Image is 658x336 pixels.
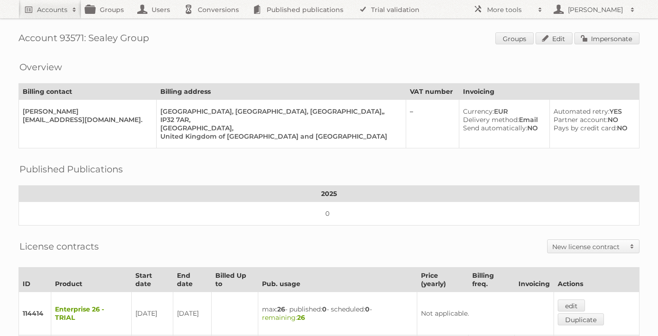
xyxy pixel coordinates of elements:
[160,124,399,132] div: [GEOGRAPHIC_DATA],
[554,107,609,116] span: Automated retry:
[558,299,585,312] a: edit
[212,268,258,292] th: Billed Up to
[173,292,211,335] td: [DATE]
[459,84,640,100] th: Invoicing
[566,5,626,14] h2: [PERSON_NAME]
[131,292,173,335] td: [DATE]
[19,84,157,100] th: Billing contact
[548,240,639,253] a: New license contract
[574,32,640,44] a: Impersonate
[51,268,132,292] th: Product
[554,107,632,116] div: YES
[463,124,527,132] span: Send automatically:
[417,268,468,292] th: Price (yearly)
[515,268,554,292] th: Invoicing
[554,124,632,132] div: NO
[417,292,554,335] td: Not applicable.
[19,60,62,74] h2: Overview
[554,116,608,124] span: Partner account:
[19,186,640,202] th: 2025
[19,202,640,226] td: 0
[51,292,132,335] td: Enterprise 26 - TRIAL
[156,84,406,100] th: Billing address
[463,124,542,132] div: NO
[463,116,519,124] span: Delivery method:
[463,107,494,116] span: Currency:
[23,107,149,116] div: [PERSON_NAME]
[19,268,51,292] th: ID
[558,313,604,325] a: Duplicate
[487,5,533,14] h2: More tools
[19,162,123,176] h2: Published Publications
[554,116,632,124] div: NO
[322,305,327,313] strong: 0
[495,32,534,44] a: Groups
[406,100,459,148] td: –
[19,239,99,253] h2: License contracts
[258,268,417,292] th: Pub. usage
[463,107,542,116] div: EUR
[406,84,459,100] th: VAT number
[536,32,573,44] a: Edit
[160,107,399,116] div: [GEOGRAPHIC_DATA], [GEOGRAPHIC_DATA], [GEOGRAPHIC_DATA],,
[262,313,305,322] span: remaining:
[554,268,640,292] th: Actions
[258,292,417,335] td: max: - published: - scheduled: -
[18,32,640,46] h1: Account 93571: Sealey Group
[19,292,51,335] td: 114414
[625,240,639,253] span: Toggle
[160,132,399,141] div: United Kingdom of [GEOGRAPHIC_DATA] and [GEOGRAPHIC_DATA]
[554,124,617,132] span: Pays by credit card:
[365,305,370,313] strong: 0
[469,268,515,292] th: Billing freq.
[37,5,67,14] h2: Accounts
[463,116,542,124] div: Email
[23,116,149,124] div: [EMAIL_ADDRESS][DOMAIN_NAME].
[160,116,399,124] div: IP32 7AR,
[297,313,305,322] strong: 26
[173,268,211,292] th: End date
[277,305,285,313] strong: 26
[552,242,625,251] h2: New license contract
[131,268,173,292] th: Start date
